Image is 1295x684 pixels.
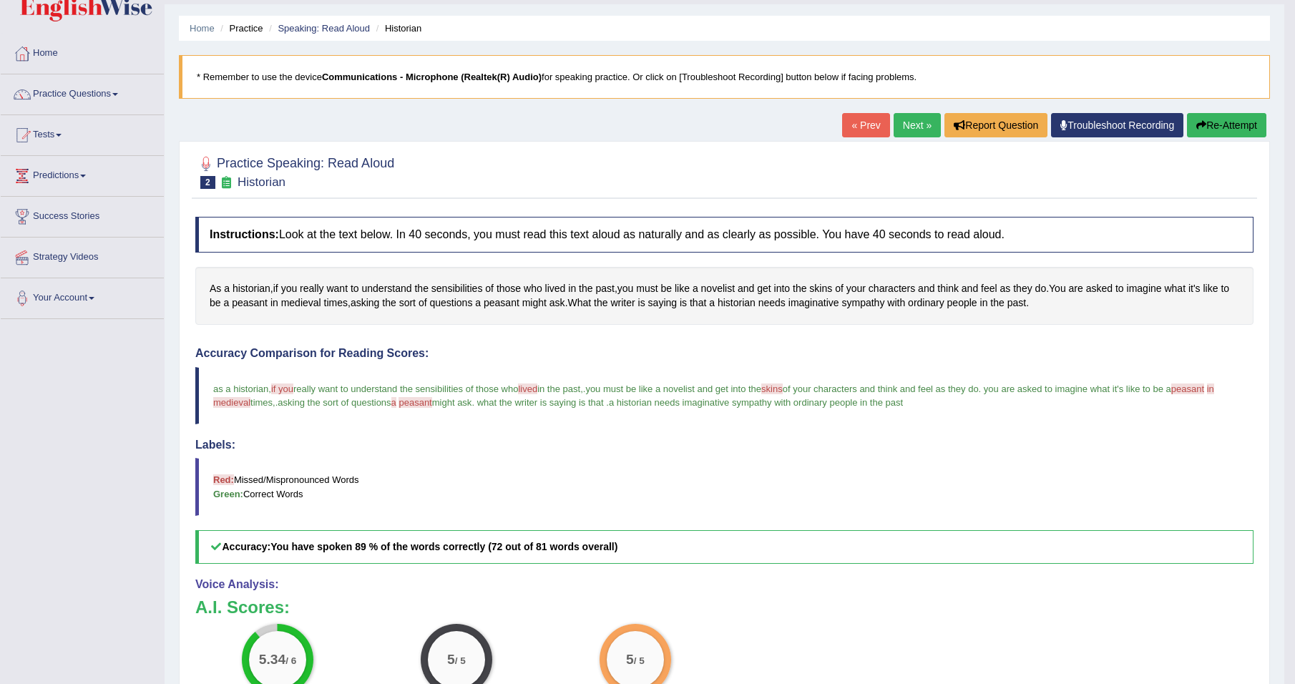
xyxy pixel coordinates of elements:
big: 5 [447,652,455,668]
span: Click to see word definition [1069,281,1083,296]
span: Click to see word definition [774,281,791,296]
li: Historian [373,21,422,35]
span: Click to see word definition [300,281,323,296]
span: Click to see word definition [758,295,786,311]
span: Click to see word definition [661,281,673,296]
big: 5.34 [259,652,285,668]
span: Click to see word definition [869,281,915,296]
span: Click to see word definition [675,281,690,296]
span: . [471,397,474,408]
b: Green: [213,489,243,499]
span: Click to see word definition [738,281,754,296]
b: Red: [213,474,234,485]
span: Click to see word definition [326,281,348,296]
span: Click to see word definition [809,281,832,296]
span: Click to see word definition [545,281,566,296]
small: Exam occurring question [219,176,234,190]
span: , [580,383,583,394]
span: really want to understand the sensibilities of those who [293,383,518,394]
span: 2 [200,176,215,189]
h4: Look at the text below. In 40 seconds, you must read this text aloud as naturally and as clearly ... [195,217,1254,253]
span: Click to see word definition [701,281,735,296]
span: Click to see word definition [497,281,521,296]
span: Click to see word definition [419,295,427,311]
a: Home [190,23,215,34]
button: Report Question [944,113,1047,137]
h5: Accuracy: [195,530,1254,564]
span: Click to see word definition [431,281,483,296]
span: in the past [537,383,580,394]
span: Click to see word definition [709,295,715,311]
span: Click to see word definition [680,295,687,311]
button: Re-Attempt [1187,113,1266,137]
h4: Voice Analysis: [195,578,1254,591]
span: Click to see word definition [835,281,844,296]
span: in [1207,383,1214,394]
h4: Labels: [195,439,1254,451]
span: Click to see word definition [908,295,944,311]
span: Click to see word definition [980,295,988,311]
span: Click to see word definition [690,295,706,311]
span: Click to see word definition [524,281,542,296]
span: Click to see word definition [1203,281,1218,296]
span: Click to see word definition [1049,281,1066,296]
h2: Practice Speaking: Read Aloud [195,153,394,189]
small: Historian [238,175,285,189]
span: Click to see word definition [281,295,321,311]
a: Troubleshoot Recording [1051,113,1183,137]
span: Click to see word definition [475,295,481,311]
span: Click to see word definition [595,281,614,296]
span: of your characters and think and feel as they do. you are asked to imagine what it's like to be a [783,383,1171,394]
span: Click to see word definition [638,295,645,311]
span: Click to see word definition [549,295,565,311]
span: Click to see word definition [399,295,416,311]
small: / 5 [633,655,644,666]
small: / 5 [455,655,466,666]
span: Click to see word definition [648,295,677,311]
span: what the writer is saying is that [477,397,604,408]
span: Click to see word definition [270,295,278,311]
span: Click to see word definition [485,281,494,296]
span: Click to see word definition [846,281,866,296]
span: , [273,397,275,408]
span: a [391,397,396,408]
span: Click to see word definition [981,281,997,296]
span: Click to see word definition [1164,281,1186,296]
b: A.I. Scores: [195,597,290,617]
span: Click to see word definition [937,281,959,296]
span: peasant [1171,383,1204,394]
span: Click to see word definition [1013,281,1032,296]
big: 5 [626,652,634,668]
span: Click to see word definition [718,295,756,311]
div: , , . , . . [195,267,1254,325]
a: Strategy Videos [1,238,164,273]
a: Predictions [1,156,164,192]
span: Click to see word definition [1221,281,1229,296]
span: Click to see word definition [757,281,771,296]
a: Speaking: Read Aloud [278,23,370,34]
span: Click to see word definition [918,281,934,296]
a: Your Account [1,278,164,314]
span: Click to see word definition [887,295,905,311]
span: Click to see word definition [362,281,412,296]
span: Click to see word definition [324,295,348,311]
a: « Prev [842,113,889,137]
span: Click to see word definition [594,295,607,311]
span: Click to see word definition [568,295,592,311]
span: Click to see word definition [841,295,884,311]
span: you must be like a novelist and get into the [585,383,761,394]
span: Click to see word definition [990,295,1004,311]
span: Click to see word definition [1086,281,1113,296]
span: might ask [432,397,472,408]
a: Success Stories [1,197,164,233]
span: Click to see word definition [568,281,576,296]
span: Click to see word definition [610,295,635,311]
h4: Accuracy Comparison for Reading Scores: [195,347,1254,360]
span: . [606,397,609,408]
span: Click to see word definition [351,295,379,311]
span: Click to see word definition [693,281,698,296]
a: Tests [1,115,164,151]
small: / 6 [285,655,296,666]
span: . [583,383,586,394]
span: Click to see word definition [947,295,977,311]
